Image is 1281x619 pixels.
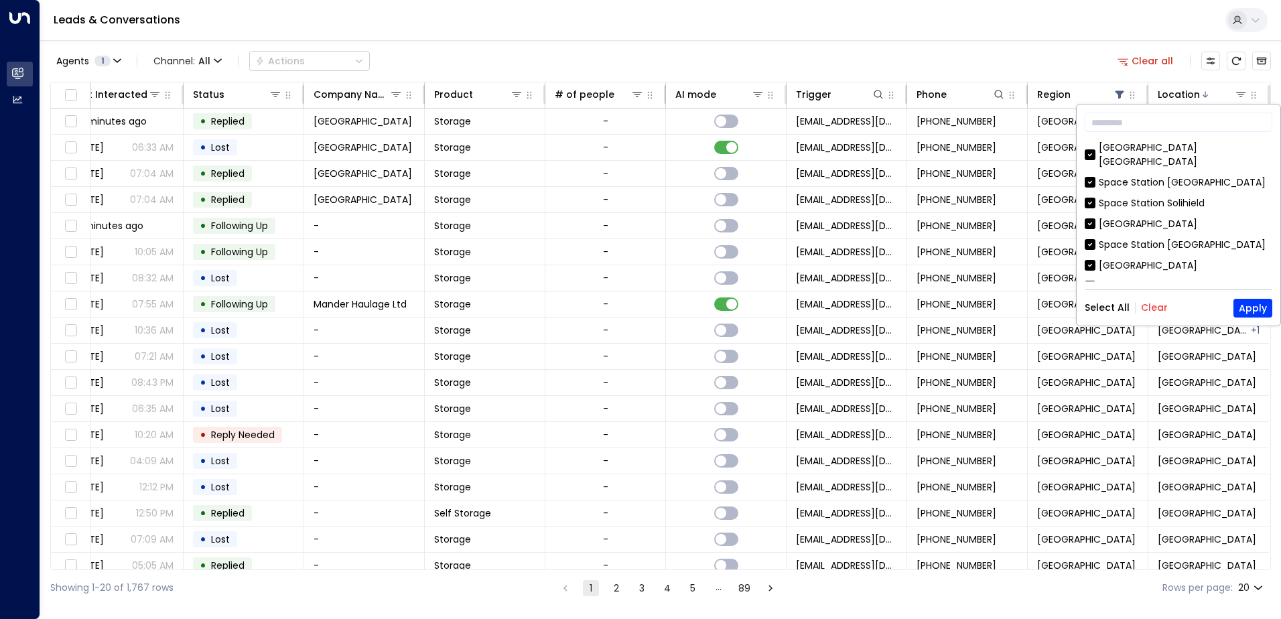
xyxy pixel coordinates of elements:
span: Storage [434,297,471,311]
div: Space Station Hall Green [1251,324,1260,337]
span: +447851661175 [917,559,996,572]
span: leads@space-station.co.uk [796,167,897,180]
span: Birmingham [1037,219,1136,232]
span: Storage [434,454,471,468]
td: - [304,370,425,395]
div: • [200,554,206,577]
div: • [200,423,206,446]
span: Space Station Stirchley [1158,559,1256,572]
span: +447777777777 [917,141,996,154]
span: +447071000000 [917,402,996,415]
span: Storage [434,480,471,494]
span: Following Up [211,297,268,311]
span: +447870302208 [917,350,996,363]
td: - [304,500,425,526]
span: Toggle select all [62,87,79,104]
div: Company Name [314,86,403,102]
button: Go to page 5 [685,580,701,596]
span: leads@space-station.co.uk [796,297,897,311]
div: [GEOGRAPHIC_DATA] [1085,217,1272,231]
div: Status [193,86,282,102]
span: Birmingham [1037,454,1136,468]
span: +447815669672 [917,506,996,520]
span: Storage [434,428,471,441]
span: Lost [211,350,230,363]
span: Storage [434,324,471,337]
td: - [304,527,425,552]
div: Space Station [GEOGRAPHIC_DATA] [1085,176,1272,190]
td: - [304,265,425,291]
div: - [603,480,608,494]
span: Following Up [211,219,268,232]
div: Phone [917,86,947,102]
span: Birmingham [1037,506,1136,520]
button: Go to page 4 [659,580,675,596]
div: … [710,580,726,596]
div: Space Station [GEOGRAPHIC_DATA] [1099,238,1266,252]
p: 08:43 PM [131,376,174,389]
td: - [304,239,425,265]
nav: pagination navigation [557,579,779,596]
button: Customize [1201,52,1220,70]
div: • [200,240,206,263]
span: Space Station Stirchley [1158,402,1256,415]
p: 10:20 AM [135,428,174,441]
span: Replied [211,115,245,128]
span: Birmingham [1037,559,1136,572]
span: Replied [211,193,245,206]
button: Channel:All [148,52,227,70]
button: Apply [1233,299,1272,318]
span: leads@space-station.co.uk [796,376,897,389]
div: - [603,245,608,259]
span: leads@space-station.co.uk [796,480,897,494]
span: +447761670896 [917,376,996,389]
div: [GEOGRAPHIC_DATA] [1099,217,1197,231]
span: Lost [211,324,230,337]
div: • [200,162,206,185]
span: Birmingham [1037,428,1136,441]
div: - [603,506,608,520]
span: leads@space-station.co.uk [796,559,897,572]
span: Space Station Stirchley [1158,480,1256,494]
p: 07:55 AM [132,297,174,311]
div: • [200,136,206,159]
span: Toggle select row [62,479,79,496]
div: Last Interacted [72,86,147,102]
label: Rows per page: [1162,581,1233,595]
span: Storage [434,141,471,154]
span: Birmingham [1037,480,1136,494]
span: Storage [434,271,471,285]
p: 04:09 AM [130,454,174,468]
td: - [304,474,425,500]
p: 12:12 PM [139,480,174,494]
div: • [200,214,206,237]
div: Showing 1-20 of 1,767 rows [50,581,174,595]
td: - [304,344,425,369]
span: leads@space-station.co.uk [796,454,897,468]
div: AI mode [675,86,764,102]
span: Agents [56,56,89,66]
span: Toggle select row [62,531,79,548]
div: - [603,428,608,441]
span: leads@space-station.co.uk [796,115,897,128]
div: # of people [555,86,644,102]
span: Berkshire [1037,193,1126,206]
div: # of people [555,86,614,102]
span: Lost [211,402,230,415]
span: Toggle select row [62,296,79,313]
div: Region [1037,86,1071,102]
span: +447777777777 [917,115,996,128]
span: Refresh [1227,52,1245,70]
span: +447395107124 [917,454,996,468]
span: Toggle select row [62,165,79,182]
div: Product [434,86,523,102]
div: - [603,350,608,363]
span: leads@space-station.co.uk [796,271,897,285]
span: Birmingham [1037,533,1136,546]
span: Birmingham [1037,324,1136,337]
div: - [603,533,608,546]
button: Agents1 [50,52,126,70]
td: - [304,396,425,421]
div: 20 [1238,578,1266,598]
button: Go to page 3 [634,580,650,596]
